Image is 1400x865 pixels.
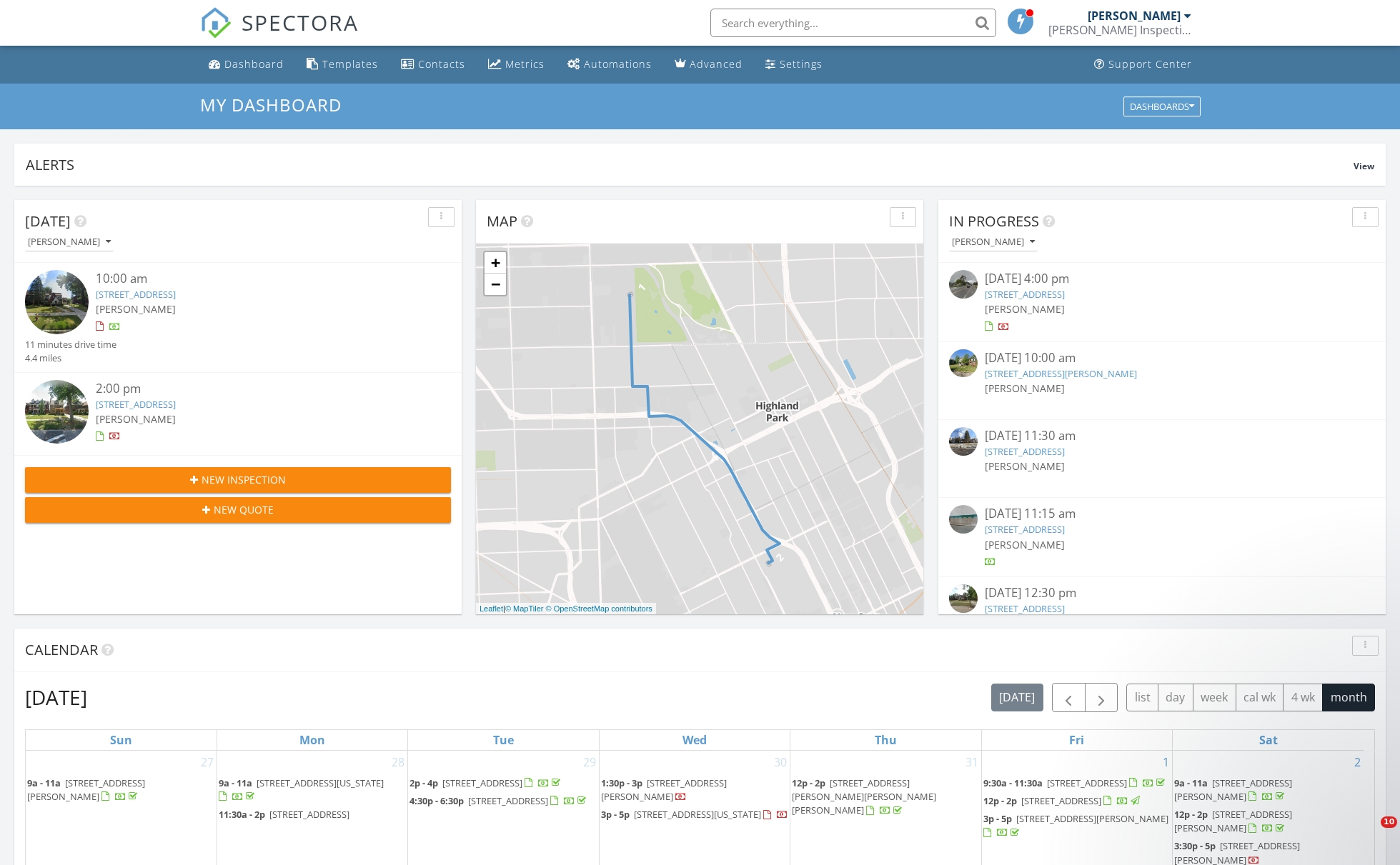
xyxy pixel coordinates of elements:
a: Monday [297,730,328,750]
span: [DATE] [25,211,71,231]
img: The Best Home Inspection Software - Spectora [200,7,232,39]
input: Search everything... [710,9,996,37]
a: 12p - 2p [STREET_ADDRESS][PERSON_NAME][PERSON_NAME][PERSON_NAME] [792,776,936,816]
span: SPECTORA [242,7,359,37]
a: [STREET_ADDRESS] [985,602,1065,615]
span: [STREET_ADDRESS][PERSON_NAME] [601,776,727,803]
a: 9a - 11a [STREET_ADDRESS][PERSON_NAME] [27,776,145,803]
a: [STREET_ADDRESS] [985,288,1065,301]
button: week [1193,684,1236,711]
div: Contacts [418,57,465,71]
a: [STREET_ADDRESS] [985,523,1065,536]
a: [DATE] 11:30 am [STREET_ADDRESS] [PERSON_NAME] [949,427,1375,490]
span: 9a - 11a [27,776,61,789]
a: © MapTiler [505,604,544,613]
span: [STREET_ADDRESS] [468,794,548,807]
a: Settings [760,51,828,78]
a: Go to July 31, 2025 [963,751,981,774]
a: 3p - 5p [STREET_ADDRESS][PERSON_NAME] [983,811,1171,841]
div: [DATE] 11:15 am [985,505,1340,523]
div: Dashboard [224,57,284,71]
button: day [1158,684,1193,711]
span: 3p - 5p [601,808,630,821]
button: list [1126,684,1158,711]
span: [PERSON_NAME] [985,459,1065,473]
span: My Dashboard [200,93,342,116]
span: 4:30p - 6:30p [409,794,464,807]
button: Next month [1085,683,1118,712]
a: [DATE] 10:00 am [STREET_ADDRESS][PERSON_NAME] [PERSON_NAME] [949,349,1375,412]
i: 2 [774,553,785,564]
a: Go to July 30, 2025 [771,751,790,774]
div: Alerts [26,155,1354,174]
div: Russ Inspections [1048,23,1191,37]
a: 4:30p - 6:30p [STREET_ADDRESS] [409,793,597,810]
button: [DATE] [991,684,1043,711]
div: 11 minutes drive time [25,338,116,351]
a: [STREET_ADDRESS] [985,445,1065,458]
a: 12p - 2p [STREET_ADDRESS][PERSON_NAME][PERSON_NAME][PERSON_NAME] [792,775,979,820]
span: [PERSON_NAME] [985,538,1065,551]
button: New Inspection [25,467,451,493]
a: 2p - 4p [STREET_ADDRESS] [409,775,597,792]
span: 3:30p - 5p [1174,839,1216,852]
a: 12p - 2p [STREET_ADDRESS] [983,794,1142,807]
span: [STREET_ADDRESS] [442,776,522,789]
a: [DATE] 12:30 pm [STREET_ADDRESS] [PERSON_NAME] [949,584,1375,647]
div: Metrics [505,57,545,71]
span: In Progress [949,211,1039,231]
a: Zoom in [485,252,506,274]
div: 18330 Parkside St, Detroit, MI 48221 [631,277,640,286]
div: Templates [322,57,378,71]
a: 1:30p - 3p [STREET_ADDRESS][PERSON_NAME] [601,775,788,806]
a: 9:30a - 11:30a [STREET_ADDRESS] [983,776,1168,789]
span: [PERSON_NAME] [985,302,1065,316]
iframe: Intercom live chat [1351,816,1386,851]
a: Templates [301,51,384,78]
a: SPECTORA [200,19,359,49]
a: 3p - 5p [STREET_ADDRESS][PERSON_NAME] [983,812,1168,839]
a: Go to July 28, 2025 [389,751,407,774]
a: Dashboard [203,51,289,78]
span: 3p - 5p [983,812,1012,825]
a: 3p - 5p [STREET_ADDRESS][US_STATE] [601,808,788,821]
a: 11:30a - 2p [STREET_ADDRESS] [219,808,352,821]
div: Support Center [1108,57,1192,71]
a: Automations (Basic) [562,51,657,78]
button: Dashboards [1123,96,1201,116]
span: [STREET_ADDRESS][PERSON_NAME] [1016,812,1168,825]
button: cal wk [1236,684,1284,711]
a: 9a - 11a [STREET_ADDRESS][PERSON_NAME] [27,775,215,806]
span: [STREET_ADDRESS][US_STATE] [257,776,384,789]
div: [PERSON_NAME] [28,237,111,247]
a: Support Center [1088,51,1198,78]
div: [DATE] 12:30 pm [985,584,1340,602]
button: New Quote [25,497,451,523]
div: [PERSON_NAME] [952,237,1035,247]
div: Settings [780,57,823,71]
button: 4 wk [1283,684,1323,711]
span: 1:30p - 3p [601,776,642,789]
a: [STREET_ADDRESS] [96,398,176,411]
span: [STREET_ADDRESS] [1047,776,1127,789]
a: 2p - 4p [STREET_ADDRESS] [409,776,563,789]
span: [STREET_ADDRESS][PERSON_NAME] [27,776,145,803]
a: 2:00 pm [STREET_ADDRESS] [PERSON_NAME] [25,380,451,448]
img: streetview [25,380,89,444]
div: 4.4 miles [25,351,116,365]
span: [PERSON_NAME] [96,412,176,426]
div: Advanced [690,57,743,71]
a: Advanced [669,51,748,78]
span: 12p - 2p [983,794,1017,807]
span: 9:30a - 11:30a [983,776,1043,789]
a: Go to July 29, 2025 [580,751,599,774]
a: 1:30p - 3p [STREET_ADDRESS][PERSON_NAME] [601,776,727,803]
img: streetview [25,270,89,334]
img: streetview [949,270,978,299]
a: Go to July 27, 2025 [198,751,217,774]
span: 10 [1381,816,1397,828]
span: Calendar [25,640,98,659]
span: 12p - 2p [792,776,825,789]
span: 9a - 11a [219,776,252,789]
a: Thursday [872,730,900,750]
